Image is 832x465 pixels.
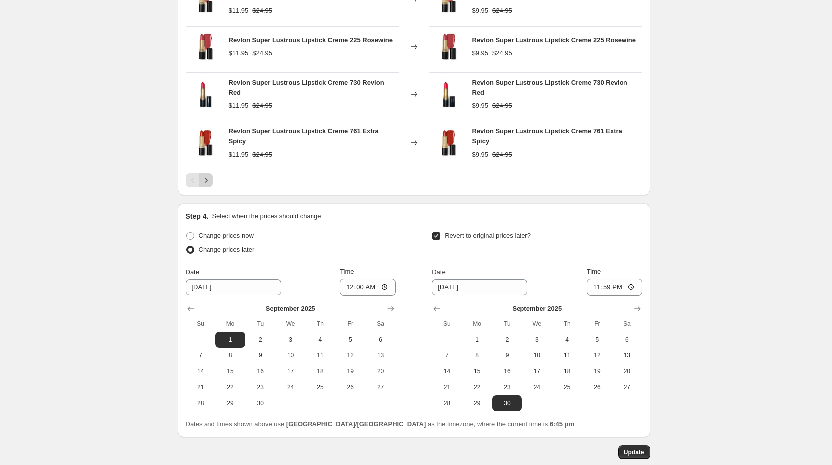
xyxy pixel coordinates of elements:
button: Tuesday September 23 2025 [492,379,522,395]
span: Sa [616,320,638,328]
span: Time [587,268,601,275]
span: Fr [339,320,361,328]
img: ES11_80x.webp [191,128,221,158]
span: Su [436,320,458,328]
span: 19 [586,367,608,375]
span: Mo [466,320,488,328]
span: 14 [190,367,211,375]
button: Saturday September 6 2025 [365,332,395,348]
span: Date [432,268,445,276]
span: 17 [279,367,301,375]
input: 12:00 [340,279,396,296]
button: Monday September 22 2025 [215,379,245,395]
button: Friday September 26 2025 [582,379,612,395]
span: 28 [436,399,458,407]
th: Thursday [552,316,582,332]
span: 6 [616,336,638,344]
button: Sunday September 14 2025 [186,363,215,379]
span: 7 [190,351,211,359]
button: Wednesday September 24 2025 [275,379,305,395]
span: 23 [496,383,518,391]
th: Saturday [365,316,395,332]
span: Sa [369,320,391,328]
span: Change prices later [199,246,255,253]
div: $9.95 [472,48,489,58]
button: Tuesday September 2 2025 [492,332,522,348]
span: 9 [249,351,271,359]
button: Monday September 1 2025 [215,332,245,348]
span: 9 [496,351,518,359]
div: $11.95 [229,6,249,16]
button: Wednesday September 3 2025 [522,332,552,348]
button: Saturday September 20 2025 [612,363,642,379]
span: 26 [586,383,608,391]
button: Sunday September 7 2025 [432,348,462,363]
button: Friday September 19 2025 [582,363,612,379]
button: Show previous month, August 2025 [430,302,444,316]
button: Monday September 15 2025 [462,363,492,379]
span: 17 [526,367,548,375]
span: Dates and times shown above use as the timezone, where the current time is [186,420,575,428]
button: Sunday September 7 2025 [186,348,215,363]
button: Tuesday September 30 2025 [492,395,522,411]
strike: $24.95 [252,150,272,160]
img: ES11_80x.webp [434,128,464,158]
button: Wednesday September 10 2025 [275,348,305,363]
button: Friday September 12 2025 [582,348,612,363]
button: Thursday September 18 2025 [306,363,335,379]
span: Revlon Super Lustrous Lipstick Creme 225 Rosewine [472,36,636,44]
span: Revert to original prices later? [445,232,531,239]
span: 1 [466,336,488,344]
span: 24 [279,383,301,391]
p: Select when the prices should change [212,211,321,221]
span: 3 [279,336,301,344]
span: 30 [249,399,271,407]
button: Next [199,173,213,187]
th: Wednesday [522,316,552,332]
strike: $24.95 [252,101,272,111]
span: 5 [339,336,361,344]
span: 28 [190,399,211,407]
span: 10 [279,351,301,359]
span: Date [186,268,199,276]
img: RR1_1_80x.webp [191,79,221,109]
button: Thursday September 11 2025 [306,348,335,363]
button: Wednesday September 3 2025 [275,332,305,348]
button: Sunday September 14 2025 [432,363,462,379]
th: Wednesday [275,316,305,332]
div: $9.95 [472,150,489,160]
button: Friday September 19 2025 [335,363,365,379]
button: Saturday September 6 2025 [612,332,642,348]
button: Wednesday September 17 2025 [522,363,552,379]
span: 6 [369,336,391,344]
button: Tuesday September 23 2025 [245,379,275,395]
button: Thursday September 11 2025 [552,348,582,363]
strike: $24.95 [492,101,512,111]
span: 11 [310,351,331,359]
span: 14 [436,367,458,375]
span: Fr [586,320,608,328]
span: 27 [369,383,391,391]
button: Friday September 5 2025 [335,332,365,348]
div: $11.95 [229,48,249,58]
h2: Step 4. [186,211,208,221]
span: 2 [496,336,518,344]
span: 30 [496,399,518,407]
button: Thursday September 25 2025 [306,379,335,395]
strike: $24.95 [252,6,272,16]
button: Thursday September 18 2025 [552,363,582,379]
button: Sunday September 21 2025 [186,379,215,395]
span: 4 [556,336,578,344]
input: 8/31/2025 [432,279,527,295]
span: Revlon Super Lustrous Lipstick Creme 761 Extra Spicy [472,127,622,145]
button: Monday September 22 2025 [462,379,492,395]
th: Thursday [306,316,335,332]
span: 22 [466,383,488,391]
button: Monday September 29 2025 [215,395,245,411]
button: Thursday September 4 2025 [306,332,335,348]
span: 12 [586,351,608,359]
button: Tuesday September 16 2025 [492,363,522,379]
span: 26 [339,383,361,391]
button: Saturday September 27 2025 [365,379,395,395]
button: Tuesday September 2 2025 [245,332,275,348]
